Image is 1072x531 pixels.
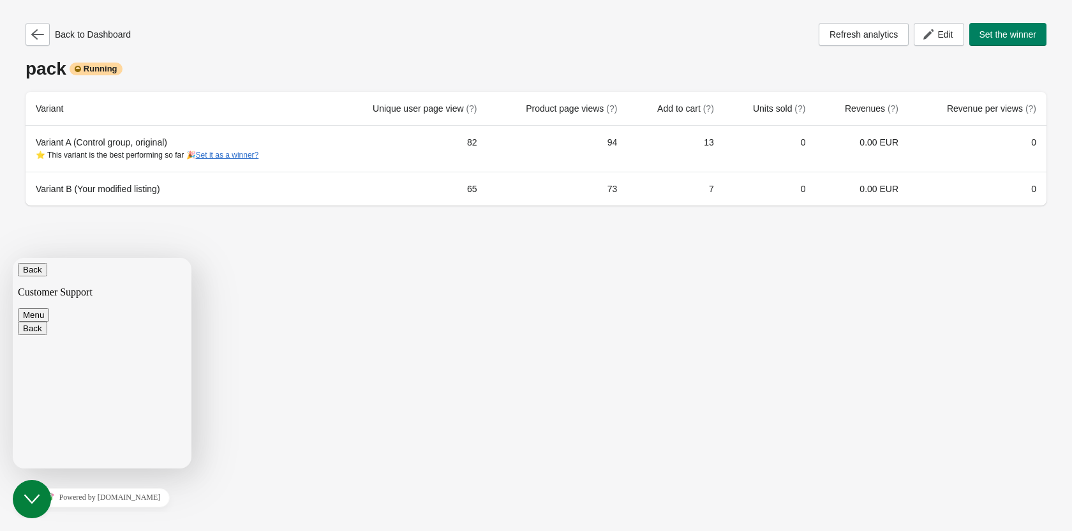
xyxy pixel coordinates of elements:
td: 7 [627,172,724,206]
td: 0.00 EUR [815,172,909,206]
span: Revenues [845,103,898,114]
div: ⭐ This variant is the best performing so far 🎉 [36,149,320,161]
span: Revenue per views [947,103,1036,114]
td: 0 [724,172,816,206]
button: Set the winner [969,23,1047,46]
td: 94 [488,126,628,172]
span: (?) [606,103,617,114]
span: Refresh analytics [830,29,898,40]
div: Back to Dashboard [26,23,131,46]
span: Unique user page view [373,103,477,114]
iframe: chat widget [13,480,54,518]
span: (?) [703,103,714,114]
td: 0 [909,126,1046,172]
td: 0.00 EUR [815,126,909,172]
span: Add to cart [657,103,714,114]
td: 65 [331,172,487,206]
th: Variant [26,92,331,126]
div: Running [70,63,123,75]
td: 0 [909,172,1046,206]
div: pack [26,59,1046,79]
div: Variant B (Your modified listing) [36,183,320,195]
span: Edit [937,29,953,40]
button: Set it as a winner? [196,151,259,160]
iframe: chat widget [13,483,191,512]
span: Units sold [753,103,805,114]
td: 0 [724,126,816,172]
div: Variant A (Control group, original) [36,136,320,161]
button: Refresh analytics [819,23,909,46]
td: 73 [488,172,628,206]
span: (?) [466,103,477,114]
td: 82 [331,126,487,172]
button: Edit [914,23,964,46]
td: 13 [627,126,724,172]
span: (?) [794,103,805,114]
span: (?) [888,103,898,114]
span: Product page views [526,103,617,114]
span: (?) [1025,103,1036,114]
iframe: chat widget [13,258,191,468]
span: Set the winner [979,29,1037,40]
